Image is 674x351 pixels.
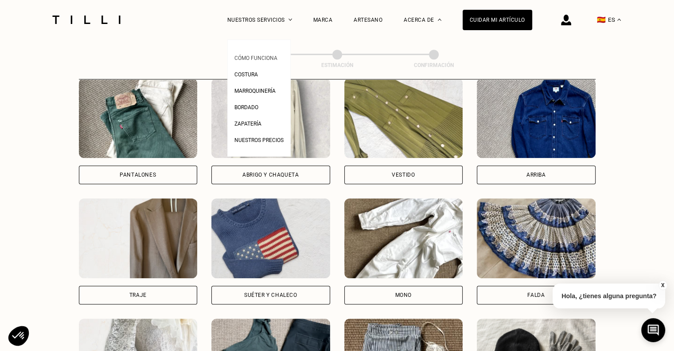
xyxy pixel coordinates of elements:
[244,292,297,298] div: Suéter y chaleco
[234,52,277,62] a: Cómo funciona
[234,102,258,111] a: Bordado
[234,55,277,61] span: Cómo funciona
[79,78,198,158] img: Tilli retouche votre Pantalones
[49,16,124,24] img: Servicio de sastrería Tilli logo
[395,292,412,298] div: Mono
[293,62,382,68] div: Estimación
[234,71,258,78] span: Costura
[120,172,156,177] div: Pantalones
[242,172,299,177] div: Abrigo y chaqueta
[313,17,333,23] a: Marca
[392,172,415,177] div: Vestido
[344,198,463,278] img: Tilli retouche votre Mono
[527,292,545,298] div: Falda
[477,198,596,278] img: Tilli retouche votre Falda
[561,15,571,25] img: Icono de inicio de sesión
[658,280,667,290] button: X
[79,198,198,278] img: Tilli retouche votre Traje
[390,62,478,68] div: Confirmación
[234,118,261,127] a: Zapatería
[129,292,147,298] div: Traje
[211,78,330,158] img: Tilli retouche votre Abrigo y chaqueta
[354,17,382,23] a: Artesano
[234,69,258,78] a: Costura
[288,19,292,21] img: Menú desplegable
[553,284,665,308] p: Hola, ¿tienes alguna pregunta?
[234,137,284,143] span: Nuestros precios
[234,134,284,144] a: Nuestros precios
[526,172,546,177] div: Arriba
[477,78,596,158] img: Tilli retouche votre Arriba
[234,104,258,110] span: Bordado
[211,198,330,278] img: Tilli retouche votre Suéter y chaleco
[438,19,441,21] img: Menú desplegable sobre
[597,16,606,24] span: 🇪🇸
[234,88,276,94] span: Marroquinería
[617,19,621,21] img: menu déroulant
[463,10,532,30] a: Cuidar mi artículo
[234,85,276,95] a: Marroquinería
[196,62,284,68] div: Necesito
[344,78,463,158] img: Tilli retouche votre Vestido
[234,121,261,127] span: Zapatería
